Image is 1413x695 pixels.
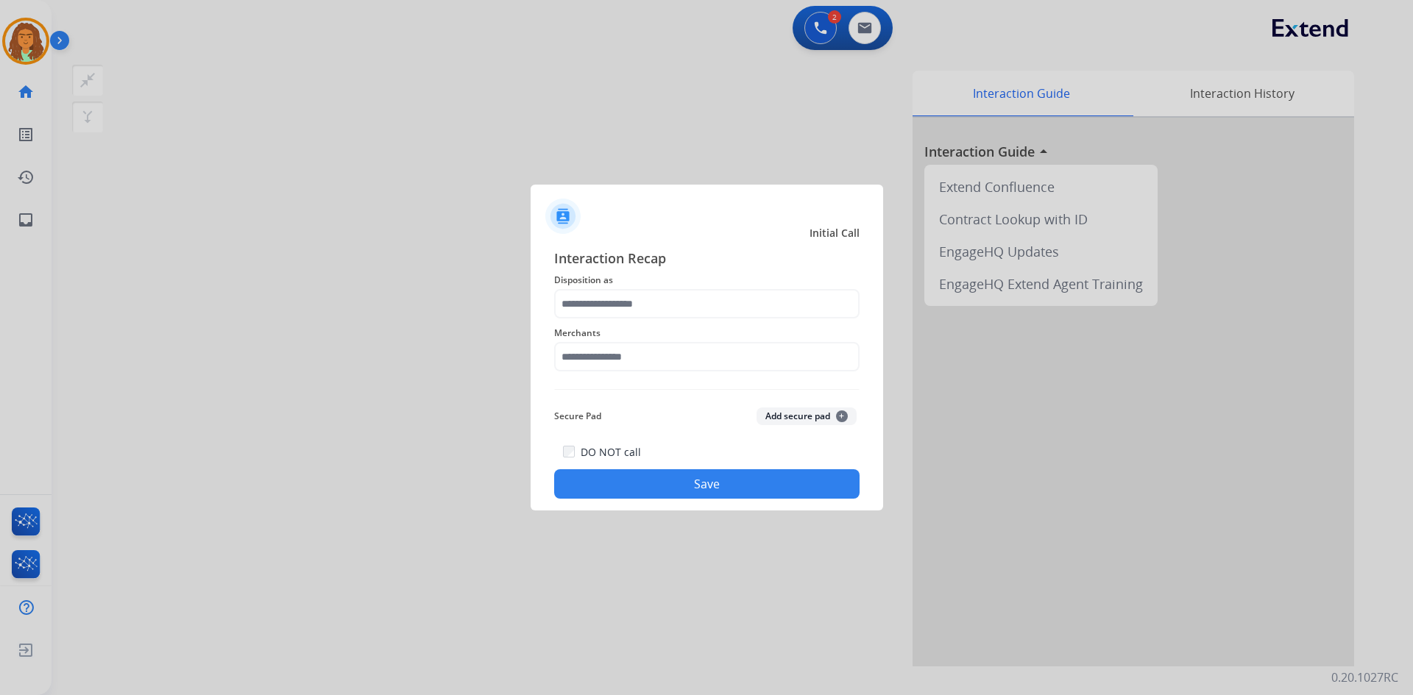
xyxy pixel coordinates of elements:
[581,445,641,460] label: DO NOT call
[757,407,857,425] button: Add secure pad+
[1331,669,1398,686] p: 0.20.1027RC
[554,389,860,390] img: contact-recap-line.svg
[554,469,860,499] button: Save
[545,199,581,234] img: contactIcon
[554,248,860,271] span: Interaction Recap
[836,410,848,422] span: +
[810,226,860,240] span: Initial Call
[554,271,860,289] span: Disposition as
[554,324,860,342] span: Merchants
[554,407,601,425] span: Secure Pad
